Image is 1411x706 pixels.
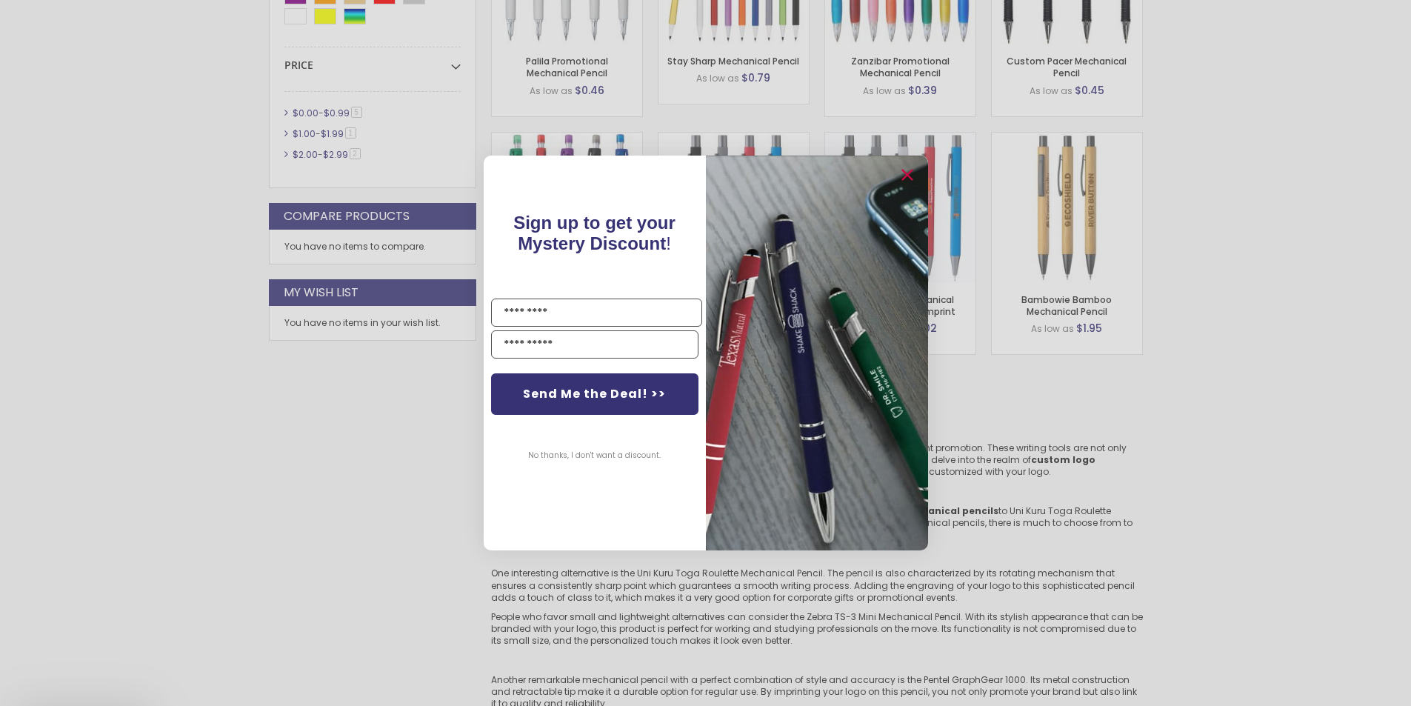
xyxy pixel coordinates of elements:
span: ! [513,213,676,253]
button: Close dialog [895,163,919,187]
span: Sign up to get your Mystery Discount [513,213,676,253]
img: pop-up-image [706,156,928,550]
button: Send Me the Deal! >> [491,373,698,415]
button: No thanks, I don't want a discount. [521,437,668,474]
